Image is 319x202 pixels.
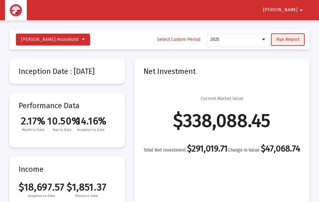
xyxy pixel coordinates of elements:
[228,147,259,153] span: Change in Value
[47,115,76,127] span: 10.50%
[173,118,270,124] div: $338,088.45
[201,96,243,102] div: Current Market Value
[19,181,64,193] span: $18,697.57
[47,127,76,133] span: Year to Date
[19,127,47,133] span: Month to Date
[144,146,228,153] div: $291,019.71
[263,7,298,13] span: [PERSON_NAME]
[19,103,116,133] mat-card-title: Performance Data
[19,115,47,127] span: 2.17%
[10,4,22,17] img: Dashboard
[16,34,90,46] button: [PERSON_NAME] Household
[19,68,116,75] mat-card-title: Inception Date : [DATE]
[271,33,305,46] button: Run Report
[144,147,186,153] span: Total Net Investment
[19,193,64,199] span: Inception to Date
[276,37,299,42] span: Run Report
[157,37,200,42] span: Select Custom Period
[21,37,78,42] span: [PERSON_NAME] Household
[19,166,116,172] mat-card-title: Income
[256,4,312,16] button: [PERSON_NAME]
[76,115,105,127] span: 14.16%
[228,146,300,153] div: $47,068.74
[298,4,305,17] mat-icon: arrow_drop_down
[64,181,109,193] span: $1,851.37
[210,37,219,42] span: 2025
[144,68,300,75] mat-card-title: Net Investment
[64,193,109,199] span: Period to Date
[76,127,105,133] span: Inception to Date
